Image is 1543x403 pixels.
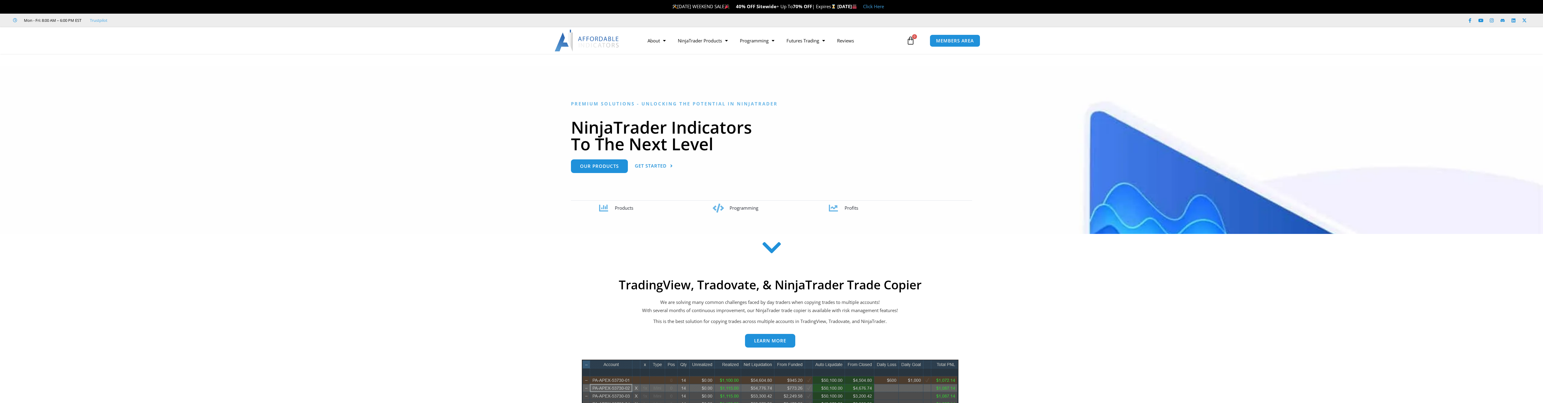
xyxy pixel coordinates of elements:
[672,3,837,9] span: [DATE] WEEKEND SALE + Up To | Expires
[672,4,677,9] img: 🛠️
[635,164,667,168] span: Get Started
[734,34,780,48] a: Programming
[571,119,972,152] h1: NinjaTrader Indicators To The Next Level
[571,101,972,107] h6: Premium Solutions - Unlocking the Potential in NinjaTrader
[863,3,884,9] a: Click Here
[615,205,633,211] span: Products
[831,4,836,9] img: ⌛
[571,159,628,173] a: Our Products
[576,298,964,315] p: We are solving many common challenges faced by day traders when copying trades to multiple accoun...
[852,4,857,9] img: 🏭
[725,4,729,9] img: 🎉
[912,34,917,39] span: 0
[754,338,786,343] span: Learn more
[936,38,974,43] span: MEMBERS AREA
[641,34,672,48] a: About
[930,35,980,47] a: MEMBERS AREA
[780,34,831,48] a: Futures Trading
[730,205,758,211] span: Programming
[745,334,795,348] a: Learn more
[793,3,812,9] strong: 70% OFF
[576,317,964,326] p: This is the best solution for copying trades across multiple accounts in TradingView, Tradovate, ...
[845,205,858,211] span: Profits
[897,32,924,49] a: 0
[736,3,776,9] strong: 40% OFF Sitewide
[22,17,81,24] span: Mon - Fri: 8:00 AM – 6:00 PM EST
[90,17,107,24] a: Trustpilot
[672,34,734,48] a: NinjaTrader Products
[555,30,620,52] img: LogoAI | Affordable Indicators – NinjaTrader
[580,164,619,168] span: Our Products
[635,159,673,173] a: Get Started
[576,278,964,292] h2: TradingView, Tradovate, & NinjaTrader Trade Copier
[831,34,860,48] a: Reviews
[837,3,857,9] strong: [DATE]
[641,34,905,48] nav: Menu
